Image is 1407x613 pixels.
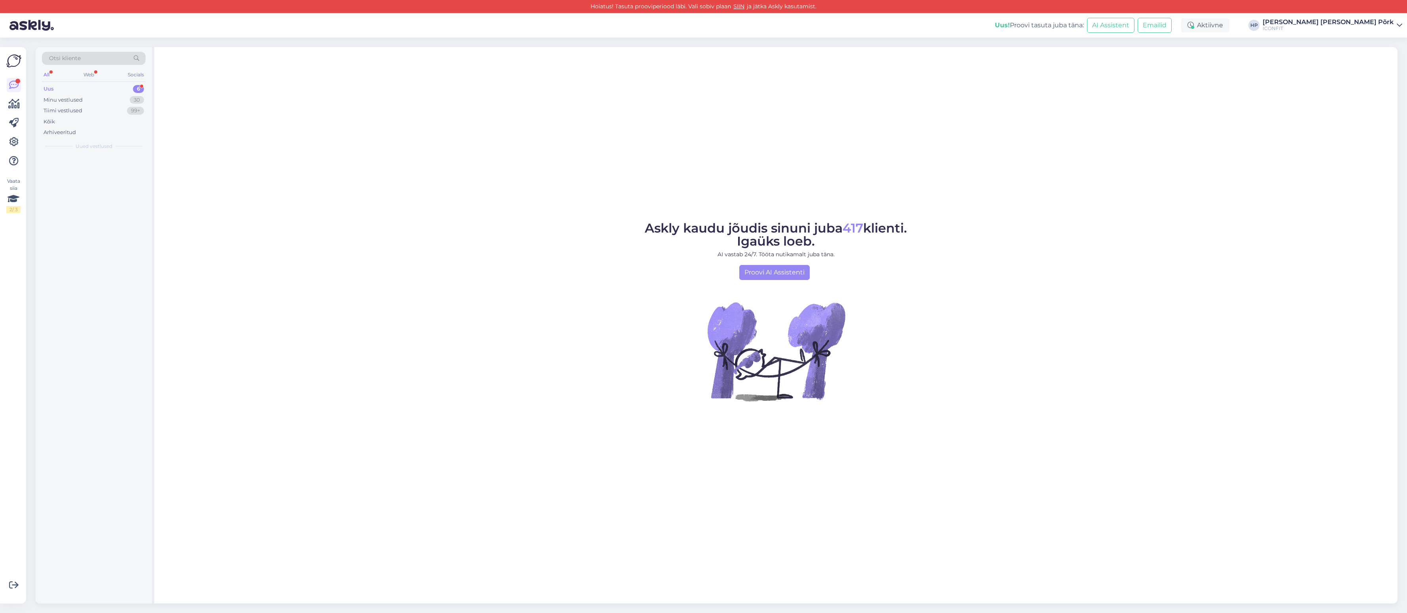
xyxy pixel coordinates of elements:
[705,280,847,422] img: No Chat active
[1263,25,1394,32] div: ICONFIT
[1263,19,1402,32] a: [PERSON_NAME] [PERSON_NAME] PõrkICONFIT
[6,206,21,213] div: 2 / 3
[44,85,54,93] div: Uus
[127,107,144,115] div: 99+
[6,53,21,68] img: Askly Logo
[995,21,1010,29] b: Uus!
[1263,19,1394,25] div: [PERSON_NAME] [PERSON_NAME] Põrk
[44,96,83,104] div: Minu vestlused
[1087,18,1134,33] button: AI Assistent
[133,85,144,93] div: 6
[1138,18,1172,33] button: Emailid
[130,96,144,104] div: 30
[76,143,112,150] span: Uued vestlused
[995,21,1084,30] div: Proovi tasuta juba täna:
[731,3,747,10] a: SIIN
[6,178,21,213] div: Vaata siia
[49,54,81,62] span: Otsi kliente
[1181,18,1229,32] div: Aktiivne
[44,118,55,126] div: Kõik
[843,220,863,236] span: 417
[645,220,907,249] span: Askly kaudu jõudis sinuni juba klienti. Igaüks loeb.
[126,70,146,80] div: Socials
[1248,20,1259,31] div: HP
[645,250,907,259] p: AI vastab 24/7. Tööta nutikamalt juba täna.
[739,265,810,280] a: Proovi AI Assistenti
[44,129,76,136] div: Arhiveeritud
[82,70,96,80] div: Web
[44,107,82,115] div: Tiimi vestlused
[42,70,51,80] div: All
